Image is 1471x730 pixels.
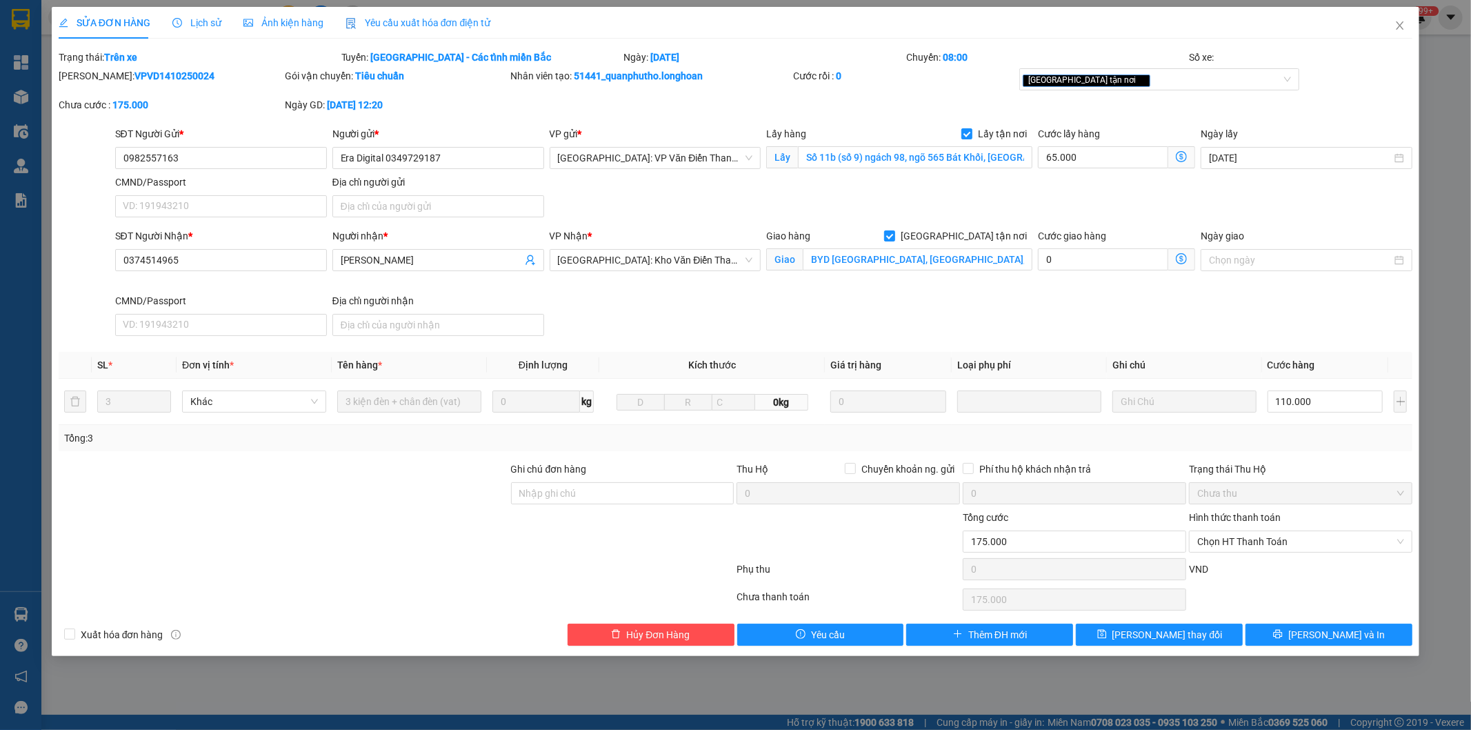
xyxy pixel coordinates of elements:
span: Yêu cầu xuất hóa đơn điện tử [346,17,491,28]
img: icon [346,18,357,29]
span: Hà Nội: VP Văn Điển Thanh Trì [558,148,753,168]
span: Lịch sử [172,17,221,28]
input: VD: Bàn, Ghế [337,391,481,413]
button: exclamation-circleYêu cầu [737,624,904,646]
b: 08:00 [943,52,968,63]
div: Chuyến: [905,50,1188,65]
button: plusThêm ĐH mới [906,624,1073,646]
input: Cước giao hàng [1038,248,1168,270]
span: close [1138,77,1145,83]
label: Cước lấy hàng [1038,128,1100,139]
div: Chưa cước : [59,97,282,112]
span: Tên hàng [337,359,382,371]
div: SĐT Người Gửi [115,126,327,141]
label: Ngày lấy [1201,128,1238,139]
div: [PERSON_NAME]: [59,68,282,83]
span: [PERSON_NAME] thay đổi [1112,627,1223,642]
span: clock-circle [172,18,182,28]
button: delete [64,391,86,413]
div: Phụ thu [736,562,962,586]
label: Ngày giao [1201,230,1244,241]
input: Địa chỉ của người gửi [332,195,544,217]
b: [DATE] [651,52,680,63]
div: Tổng: 3 [64,431,568,446]
span: Hà Nội: Kho Văn Điển Thanh Trì [558,250,753,270]
div: Địa chỉ người gửi [332,175,544,190]
span: [PERSON_NAME] và In [1288,627,1385,642]
span: kg [580,391,594,413]
input: Địa chỉ của người nhận [332,314,544,336]
div: Chưa thanh toán [736,589,962,613]
span: Hủy Đơn Hàng [626,627,690,642]
span: [GEOGRAPHIC_DATA] tận nơi [895,228,1032,244]
span: VND [1189,564,1208,575]
input: R [664,394,712,411]
span: picture [243,18,253,28]
th: Ghi chú [1107,352,1262,379]
button: plus [1394,391,1407,413]
div: Cước rồi : [793,68,1017,83]
input: 0 [830,391,946,413]
span: Thêm ĐH mới [968,627,1027,642]
span: dollar-circle [1176,253,1187,264]
span: exclamation-circle [796,629,805,640]
span: Khác [190,391,318,412]
b: [DATE] 12:20 [327,99,383,110]
div: VP gửi [550,126,761,141]
th: Loại phụ phí [952,352,1107,379]
span: [GEOGRAPHIC_DATA] tận nơi [1023,75,1150,87]
label: Cước giao hàng [1038,230,1106,241]
span: Kích thước [688,359,736,371]
span: Đơn vị tính [182,359,234,371]
button: save[PERSON_NAME] thay đổi [1076,624,1243,646]
span: Phí thu hộ khách nhận trả [974,462,1097,477]
label: Hình thức thanh toán [1189,512,1281,523]
div: Địa chỉ người nhận [332,293,544,308]
span: close [1394,20,1405,31]
button: printer[PERSON_NAME] và In [1245,624,1412,646]
span: printer [1273,629,1283,640]
span: info-circle [171,630,181,640]
span: delete [611,629,621,640]
div: Trạng thái Thu Hộ [1189,462,1412,477]
div: CMND/Passport [115,175,327,190]
span: Chuyển khoản ng. gửi [856,462,960,477]
input: Ghi Chú [1112,391,1257,413]
span: plus [953,629,963,640]
input: Lấy tận nơi [798,146,1032,168]
span: Giao hàng [766,230,810,241]
span: Giao [766,248,803,270]
div: Nhân viên tạo: [511,68,791,83]
input: Giao tận nơi [803,248,1032,270]
div: Tuyến: [340,50,623,65]
input: Cước lấy hàng [1038,146,1168,168]
span: Tổng cước [963,512,1008,523]
div: Ngày: [623,50,905,65]
input: C [712,394,755,411]
span: Xuất hóa đơn hàng [75,627,169,642]
b: 175.000 [112,99,148,110]
span: Chọn HT Thanh Toán [1197,531,1404,552]
span: Thu Hộ [737,464,768,475]
span: 0kg [755,394,808,411]
span: SL [97,359,108,371]
div: Trạng thái: [57,50,340,65]
span: Giá trị hàng [830,359,881,371]
span: Lấy tận nơi [972,126,1032,141]
div: SĐT Người Nhận [115,228,327,244]
b: Trên xe [104,52,137,63]
span: Chưa thu [1197,483,1404,504]
span: dollar-circle [1176,151,1187,162]
div: CMND/Passport [115,293,327,308]
div: Người gửi [332,126,544,141]
span: Lấy hàng [766,128,806,139]
span: Ảnh kiện hàng [243,17,323,28]
button: Close [1381,7,1419,46]
span: save [1097,629,1107,640]
span: Yêu cầu [811,627,845,642]
span: Định lượng [519,359,568,371]
input: Ngày lấy [1209,150,1392,166]
span: user-add [525,255,536,266]
div: Gói vận chuyển: [285,68,508,83]
div: Người nhận [332,228,544,244]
